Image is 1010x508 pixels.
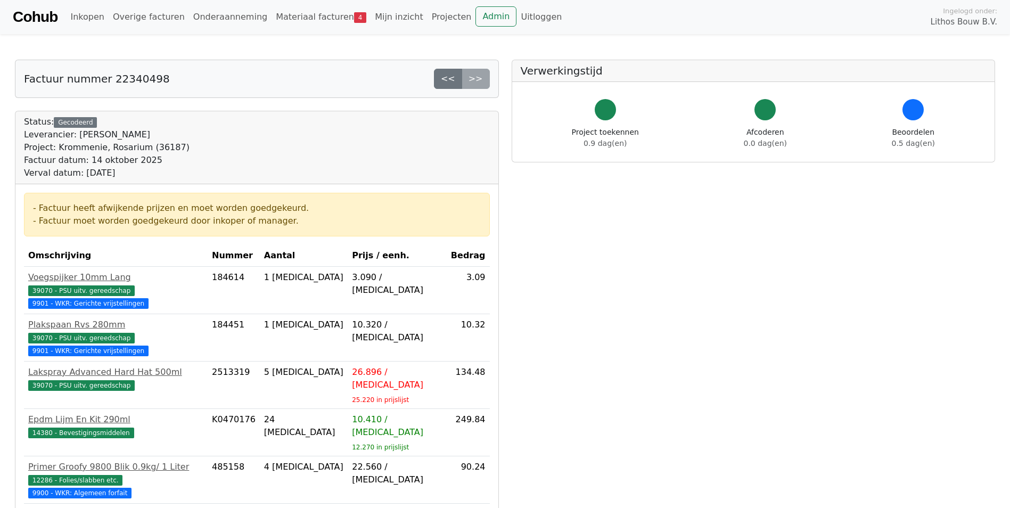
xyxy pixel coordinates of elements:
[28,413,203,439] a: Epdm Lijm En Kit 290ml14380 - Bevestigingsmiddelen
[272,6,371,28] a: Materiaal facturen4
[943,6,997,16] span: Ingelogd onder:
[28,333,135,343] span: 39070 - PSU uitv. gereedschap
[24,72,170,85] h5: Factuur nummer 22340498
[931,16,997,28] span: Lithos Bouw B.V.
[24,154,190,167] div: Factuur datum: 14 oktober 2025
[189,6,272,28] a: Onderaanneming
[371,6,428,28] a: Mijn inzicht
[572,127,639,149] div: Project toekennen
[352,396,409,404] sub: 25.220 in prijslijst
[264,366,343,379] div: 5 [MEDICAL_DATA]
[264,318,343,331] div: 1 [MEDICAL_DATA]
[24,141,190,154] div: Project: Krommenie, Rosarium (36187)
[24,128,190,141] div: Leverancier: [PERSON_NAME]
[447,362,490,409] td: 134.48
[352,461,442,486] div: 22.560 / [MEDICAL_DATA]
[33,215,481,227] div: - Factuur moet worden goedgekeurd door inkoper of manager.
[516,6,566,28] a: Uitloggen
[447,267,490,314] td: 3.09
[348,245,447,267] th: Prijs / eenh.
[352,318,442,344] div: 10.320 / [MEDICAL_DATA]
[354,12,366,23] span: 4
[66,6,108,28] a: Inkopen
[208,456,260,504] td: 485158
[24,167,190,179] div: Verval datum: [DATE]
[28,366,203,391] a: Lakspray Advanced Hard Hat 500ml39070 - PSU uitv. gereedschap
[208,267,260,314] td: 184614
[208,362,260,409] td: 2513319
[744,139,787,148] span: 0.0 dag(en)
[447,456,490,504] td: 90.24
[28,285,135,296] span: 39070 - PSU uitv. gereedschap
[744,127,787,149] div: Afcoderen
[28,346,149,356] span: 9901 - WKR: Gerichte vrijstellingen
[264,271,343,284] div: 1 [MEDICAL_DATA]
[264,461,343,473] div: 4 [MEDICAL_DATA]
[447,245,490,267] th: Bedrag
[208,409,260,456] td: K0470176
[28,318,203,331] div: Plakspaan Rvs 280mm
[13,4,58,30] a: Cohub
[434,69,462,89] a: <<
[28,366,203,379] div: Lakspray Advanced Hard Hat 500ml
[352,444,409,451] sub: 12.270 in prijslijst
[208,245,260,267] th: Nummer
[264,413,343,439] div: 24 [MEDICAL_DATA]
[54,117,97,128] div: Gecodeerd
[28,298,149,309] span: 9901 - WKR: Gerichte vrijstellingen
[28,413,203,426] div: Epdm Lijm En Kit 290ml
[28,461,203,473] div: Primer Groofy 9800 Blik 0.9kg/ 1 Liter
[109,6,189,28] a: Overige facturen
[24,116,190,179] div: Status:
[475,6,516,27] a: Admin
[352,413,442,439] div: 10.410 / [MEDICAL_DATA]
[28,271,203,309] a: Voegspijker 10mm Lang39070 - PSU uitv. gereedschap 9901 - WKR: Gerichte vrijstellingen
[352,271,442,297] div: 3.090 / [MEDICAL_DATA]
[892,139,935,148] span: 0.5 dag(en)
[28,271,203,284] div: Voegspijker 10mm Lang
[584,139,627,148] span: 0.9 dag(en)
[447,314,490,362] td: 10.32
[28,380,135,391] span: 39070 - PSU uitv. gereedschap
[28,318,203,357] a: Plakspaan Rvs 280mm39070 - PSU uitv. gereedschap 9901 - WKR: Gerichte vrijstellingen
[447,409,490,456] td: 249.84
[33,202,481,215] div: - Factuur heeft afwijkende prijzen en moet worden goedgekeurd.
[208,314,260,362] td: 184451
[28,428,134,438] span: 14380 - Bevestigingsmiddelen
[24,245,208,267] th: Omschrijving
[428,6,476,28] a: Projecten
[28,461,203,499] a: Primer Groofy 9800 Blik 0.9kg/ 1 Liter12286 - Folies/slabben etc. 9900 - WKR: Algemeen forfait
[352,366,442,391] div: 26.896 / [MEDICAL_DATA]
[521,64,987,77] h5: Verwerkingstijd
[260,245,348,267] th: Aantal
[28,475,122,486] span: 12286 - Folies/slabben etc.
[28,488,132,498] span: 9900 - WKR: Algemeen forfait
[892,127,935,149] div: Beoordelen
